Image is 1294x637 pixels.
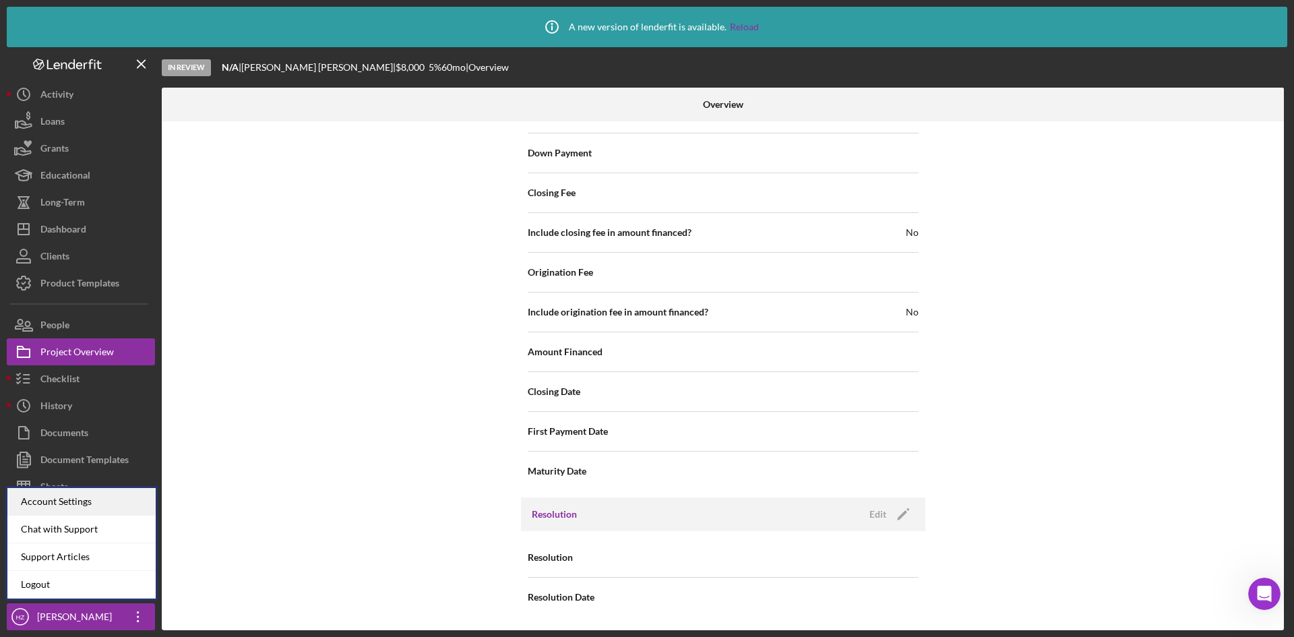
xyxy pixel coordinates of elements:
[40,365,80,396] div: Checklist
[441,62,466,73] div: 60 mo
[40,473,68,504] div: Sheets
[7,516,156,543] div: Chat with Support
[703,99,743,110] b: Overview
[906,305,919,319] span: No
[40,243,69,273] div: Clients
[7,338,155,365] button: Project Overview
[40,338,114,369] div: Project Overview
[7,270,155,297] button: Product Templates
[7,135,155,162] button: Grants
[528,266,593,279] span: Origination Fee
[7,189,155,216] button: Long-Term
[7,216,155,243] button: Dashboard
[40,270,119,300] div: Product Templates
[7,392,155,419] button: History
[7,446,155,473] button: Document Templates
[7,571,156,599] a: Logout
[40,311,69,342] div: People
[7,81,155,108] button: Activity
[466,62,509,73] div: | Overview
[429,62,441,73] div: 5 %
[7,419,155,446] button: Documents
[528,551,573,564] span: Resolution
[241,62,396,73] div: [PERSON_NAME] [PERSON_NAME] |
[532,508,577,521] h3: Resolution
[40,135,69,165] div: Grants
[40,392,72,423] div: History
[40,419,88,450] div: Documents
[396,61,425,73] span: $8,000
[528,146,592,160] span: Down Payment
[40,216,86,246] div: Dashboard
[861,504,915,524] button: Edit
[40,162,90,192] div: Educational
[528,305,708,319] span: Include origination fee in amount financed?
[528,345,603,359] span: Amount Financed
[7,603,155,630] button: HZ[PERSON_NAME]
[528,464,586,478] span: Maturity Date
[869,504,886,524] div: Edit
[7,162,155,189] button: Educational
[7,311,155,338] button: People
[528,186,576,200] span: Closing Fee
[528,425,608,438] span: First Payment Date
[16,613,25,621] text: HZ
[528,226,691,239] span: Include closing fee in amount financed?
[535,10,759,44] div: A new version of lenderfit is available.
[528,590,594,604] span: Resolution Date
[162,59,211,76] div: In Review
[7,108,155,135] button: Loans
[7,243,155,270] button: Clients
[34,603,121,634] div: [PERSON_NAME]
[40,189,85,219] div: Long-Term
[40,108,65,138] div: Loans
[222,61,239,73] b: N/A
[40,81,73,111] div: Activity
[528,385,580,398] span: Closing Date
[730,22,759,32] a: Reload
[40,446,129,477] div: Document Templates
[906,226,919,239] span: No
[7,473,155,500] button: Sheets
[222,62,241,73] div: |
[7,365,155,392] button: Checklist
[7,543,156,571] a: Support Articles
[7,488,156,516] div: Account Settings
[1248,578,1281,610] iframe: Intercom live chat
